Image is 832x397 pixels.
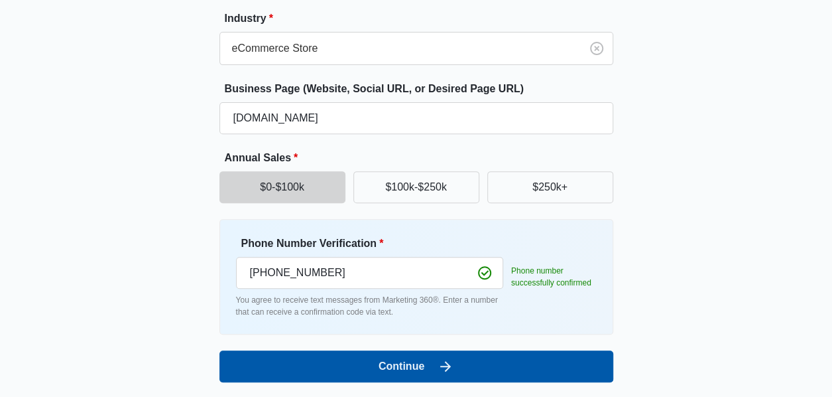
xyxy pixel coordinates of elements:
[353,171,479,203] button: $100k-$250k
[225,150,619,166] label: Annual Sales
[511,265,597,289] p: Phone number successfully confirmed
[586,38,607,59] button: Clear
[236,257,503,289] input: Ex. +1-555-555-5555
[219,351,613,382] button: Continue
[225,81,619,97] label: Business Page (Website, Social URL, or Desired Page URL)
[219,171,345,203] button: $0-$100k
[487,171,613,203] button: $250k+
[241,236,508,252] label: Phone Number Verification
[225,11,619,27] label: Industry
[219,102,613,134] input: e.g. janesplumbing.com
[236,294,503,318] p: You agree to receive text messages from Marketing 360®. Enter a number that can receive a confirm...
